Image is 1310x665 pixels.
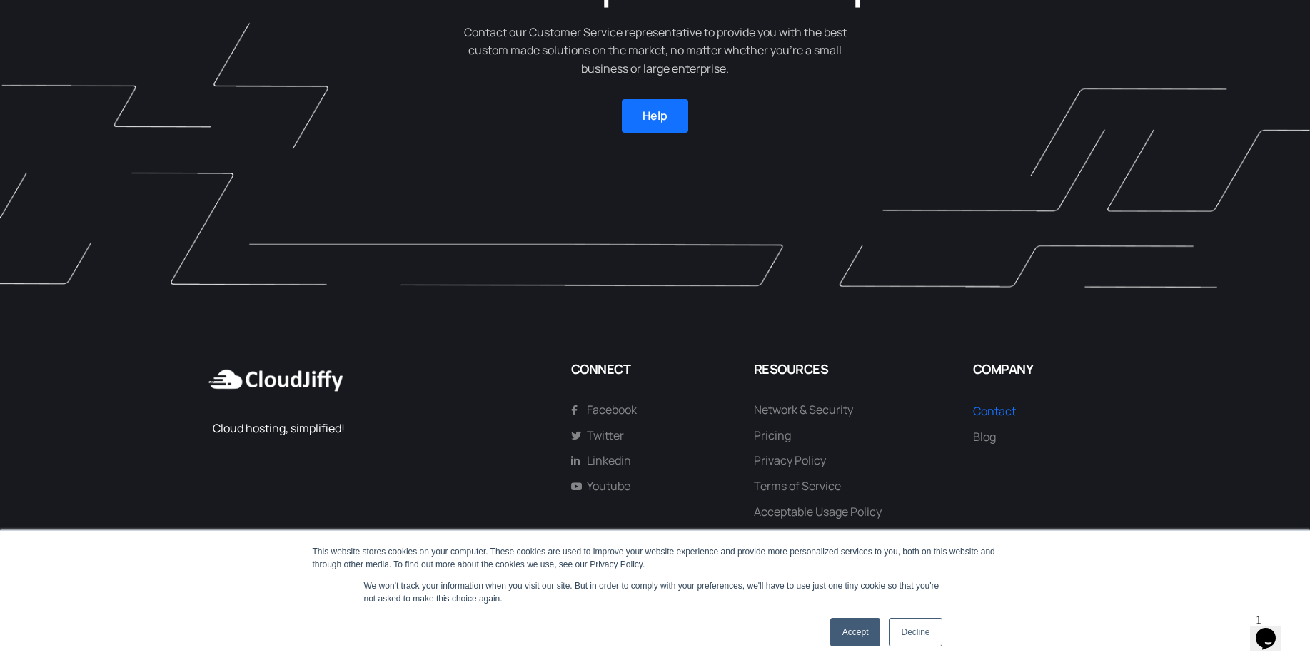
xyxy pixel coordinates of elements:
p: We won't track your information when you visit our site. But in order to comply with your prefere... [364,579,947,605]
span: Linkedin [583,452,631,470]
div: Cloud hosting, simplified! [213,420,557,438]
a: Facebook [571,401,697,420]
a: Twitter [571,427,697,445]
h4: RESOURCES [754,361,959,377]
a: Blog [973,429,996,445]
a: Privacy Policy [754,452,947,470]
div: Contact our Customer Service representative to provide you with the best custom made solutions on... [459,24,852,78]
span: Network & Security [754,401,853,420]
span: Twitter [583,427,624,445]
a: Accept [830,618,881,646]
a: Terms of Service [754,477,947,496]
span: Privacy Policy [754,452,826,470]
button: Help [622,99,688,132]
span: Youtube [583,477,630,496]
a: SLA [754,528,947,547]
span: Pricing [754,427,791,445]
span: Facebook [583,401,637,420]
a: Network & Security [754,401,947,420]
span: SLA [754,528,774,547]
a: Contact [973,403,1016,419]
span: Acceptable Usage Policy [754,503,882,522]
a: Linkedin [571,452,697,470]
a: Help [622,108,688,123]
iframe: chat widget [1250,608,1296,651]
a: Acceptable Usage Policy [754,503,947,522]
a: Pricing [754,427,947,445]
h4: COMPANY [973,361,1105,377]
span: Terms of Service [754,477,841,496]
h4: CONNECT [571,361,740,377]
div: This website stores cookies on your computer. These cookies are used to improve your website expe... [313,545,998,571]
a: Decline [889,618,942,646]
a: Youtube [571,477,697,496]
